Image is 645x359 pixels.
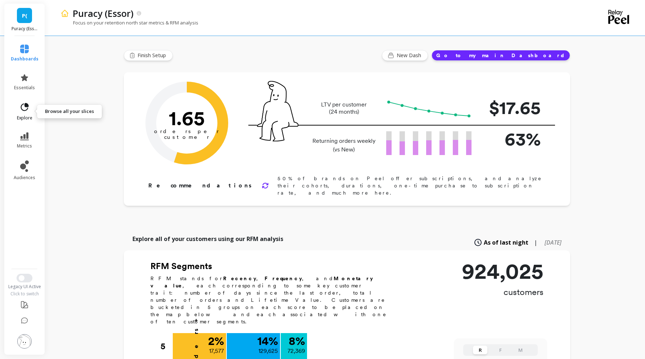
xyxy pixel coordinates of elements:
p: Returning orders weekly (vs New) [310,137,378,154]
p: Focus on your retention north star metrics & RFM analysis [60,19,198,26]
p: 72,369 [288,347,305,355]
button: F [493,346,508,354]
img: profile picture [17,334,32,349]
p: 129,625 [258,347,278,355]
p: customers [462,286,543,298]
p: 63% [483,126,541,153]
p: 2 % [208,335,224,347]
button: Go to my main Dashboard [432,50,570,61]
img: pal seatted on line [257,81,298,141]
p: Puracy (Essor) [73,7,134,19]
h2: RFM Segments [150,260,395,272]
span: | [534,238,537,247]
p: $17.65 [483,94,541,121]
b: Frequency [265,276,302,281]
p: 8 % [289,335,305,347]
p: Explore all of your customers using our RFM analysis [132,235,283,243]
button: M [513,346,528,354]
p: 50% of brands on Peel offer subscriptions, and analyze their cohorts, durations, one-time purchas... [278,175,547,196]
button: New Dash [382,50,428,61]
span: New Dash [397,52,423,59]
span: essentials [14,85,35,91]
span: P( [22,12,27,20]
span: explore [17,115,32,121]
span: dashboards [11,56,39,62]
text: 1.65 [169,106,205,130]
p: 924,025 [462,260,543,282]
span: [DATE] [545,238,561,246]
button: Switch to New UI [17,274,32,282]
b: Recency [223,276,256,281]
p: Puracy (Essor) [12,26,38,32]
p: LTV per customer (24 months) [310,101,378,115]
span: metrics [17,143,32,149]
p: 14 % [257,335,278,347]
span: As of last night [484,238,528,247]
p: 17,577 [209,347,224,355]
span: Finish Setup [137,52,168,59]
span: audiences [14,175,35,181]
div: Legacy UI Active [4,284,46,290]
p: RFM stands for , , and , each corresponding to some key customer trait: number of days since the ... [150,275,395,325]
button: R [473,346,487,354]
img: header icon [60,9,69,18]
p: Recommendations [148,181,253,190]
div: Click to switch [4,291,46,297]
tspan: orders per [154,128,220,135]
tspan: customer [164,134,210,140]
button: Finish Setup [124,50,173,61]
